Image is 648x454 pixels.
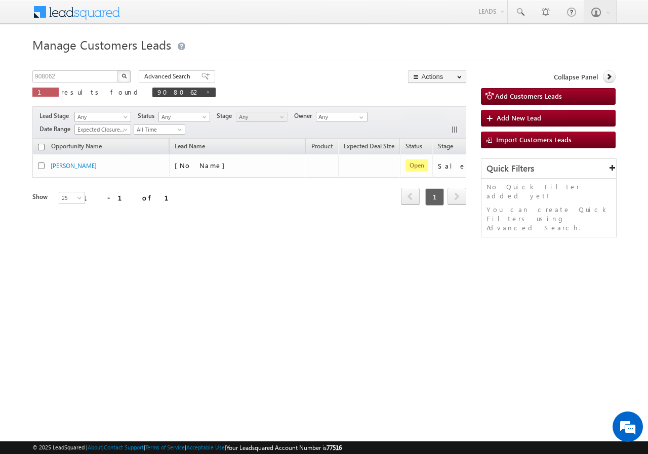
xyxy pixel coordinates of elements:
[481,159,616,179] div: Quick Filters
[401,189,420,205] a: prev
[83,192,181,203] div: 1 - 1 of 1
[134,125,185,135] a: All Time
[46,141,107,154] a: Opportunity Name
[170,141,210,154] span: Lead Name
[88,444,102,450] a: About
[236,112,285,121] span: Any
[59,193,86,202] span: 25
[217,111,236,120] span: Stage
[138,111,158,120] span: Status
[145,444,185,450] a: Terms of Service
[448,188,466,205] span: next
[37,88,54,96] span: 1
[487,205,611,232] p: You can create Quick Filters using Advanced Search.
[157,88,200,96] span: 908062
[175,161,230,170] span: [No Name]
[39,125,74,134] span: Date Range
[74,112,131,122] a: Any
[487,182,611,200] p: No Quick Filter added yet!
[236,112,288,122] a: Any
[32,192,51,201] div: Show
[134,125,182,134] span: All Time
[448,189,466,205] a: next
[51,162,97,170] a: [PERSON_NAME]
[408,70,466,83] button: Actions
[226,444,342,451] span: Your Leadsquared Account Number is
[51,142,102,150] span: Opportunity Name
[59,192,85,204] a: 25
[438,142,453,150] span: Stage
[311,142,333,150] span: Product
[438,161,509,171] div: Sale Marked
[32,443,342,452] span: © 2025 LeadSquared | | | | |
[61,88,142,96] span: results found
[339,141,399,154] a: Expected Deal Size
[144,72,193,81] span: Advanced Search
[75,125,128,134] span: Expected Closure Date
[327,444,342,451] span: 77516
[38,144,45,150] input: Check all records
[159,112,207,121] span: Any
[554,72,598,81] span: Collapse Panel
[121,73,127,78] img: Search
[294,111,316,120] span: Owner
[344,142,394,150] span: Expected Deal Size
[400,141,427,154] a: Status
[354,112,367,122] a: Show All Items
[32,36,171,53] span: Manage Customers Leads
[433,141,458,154] a: Stage
[496,135,572,144] span: Import Customers Leads
[401,188,420,205] span: prev
[406,159,428,172] span: Open
[39,111,73,120] span: Lead Stage
[74,125,131,135] a: Expected Closure Date
[497,113,541,122] span: Add New Lead
[425,188,444,205] span: 1
[158,112,210,122] a: Any
[75,112,128,121] span: Any
[104,444,144,450] a: Contact Support
[186,444,225,450] a: Acceptable Use
[495,92,562,100] span: Add Customers Leads
[316,112,368,122] input: Type to Search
